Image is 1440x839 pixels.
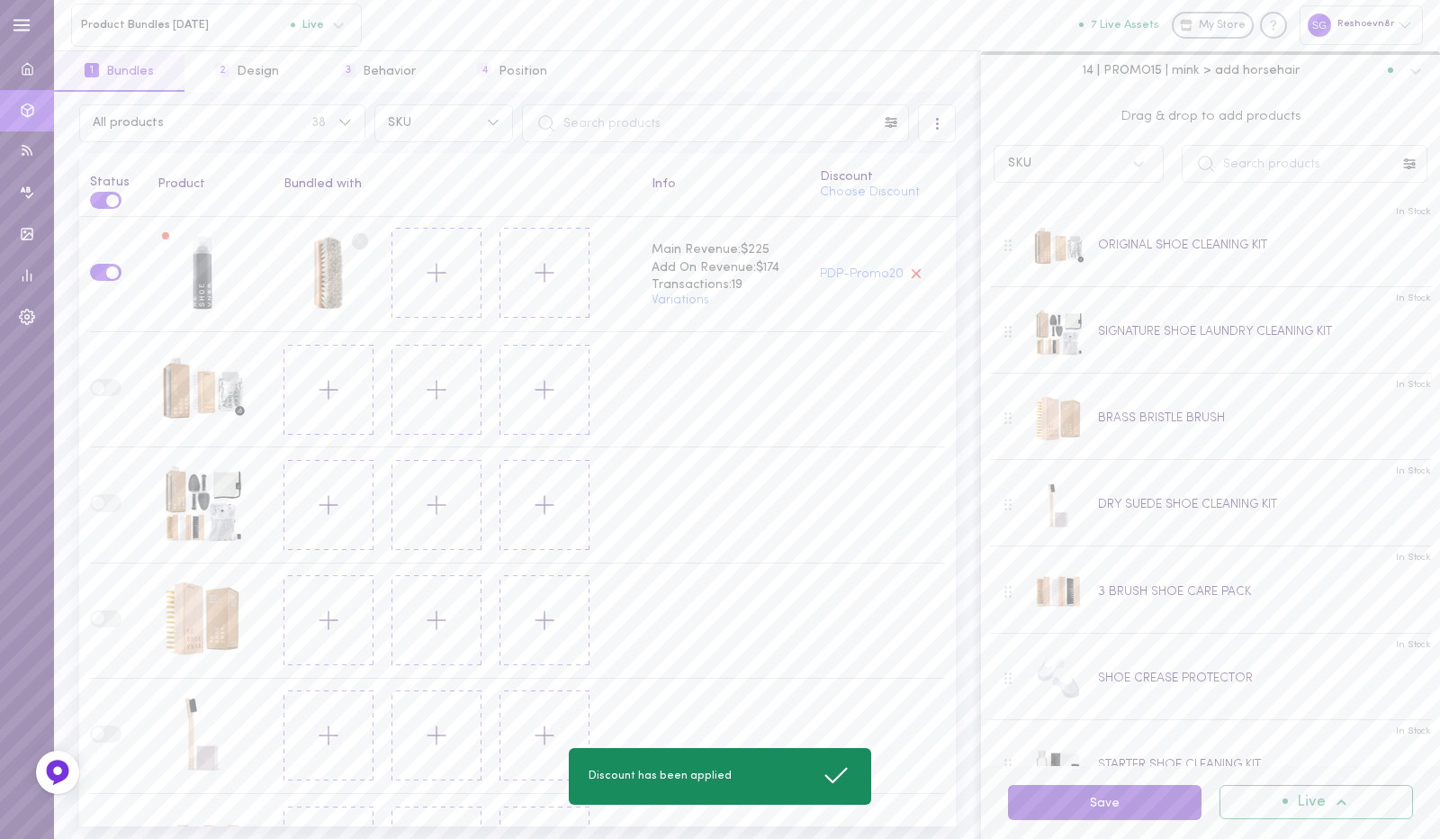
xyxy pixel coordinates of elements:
[1300,5,1423,44] div: Reshoevn8r
[1172,12,1254,39] a: My Store
[157,573,247,667] div: BRASS BRISTLE BRUSH
[652,276,798,294] span: Transactions: 19
[388,117,474,130] span: SKU
[477,63,491,77] span: 4
[652,259,798,277] span: Add On Revenue: $174
[90,164,138,189] div: Status
[1098,236,1267,255] div: ORIGINAL SHOE CLEANING KIT
[283,178,632,191] div: Bundled with
[589,769,732,784] span: Discount has been applied
[54,51,184,92] button: 1Bundles
[820,268,904,281] button: PDP-Promo20
[283,228,373,321] div: HORSEHAIR SUEDE SHOE BRUSH
[1199,18,1246,34] span: My Store
[820,171,946,184] div: Discount
[1260,12,1287,39] div: Knowledge center
[1219,785,1413,819] button: Live
[157,228,247,321] div: MINK OIL LEATHER AND SUEDE CONDITIONER
[1008,785,1201,820] button: Save
[157,343,247,437] div: ORIGINAL SHOE CLEANING KIT
[994,107,1427,127] span: Drag & drop to add products
[162,232,169,239] div: Product sales in the bundle have fallen below 25%
[1079,19,1172,32] a: 7 Live Assets
[1396,551,1431,564] span: In Stock
[1396,292,1431,305] span: In Stock
[1396,378,1431,392] span: In Stock
[79,104,365,142] button: All products38
[446,51,578,92] button: 4Position
[652,178,798,191] div: Info
[157,178,262,191] div: Product
[157,689,247,782] div: DRY SUEDE SHOE CLEANING KIT
[1083,62,1300,78] span: 14 | PROMO15 | mink > add horsehair
[215,63,229,77] span: 2
[1098,322,1332,341] div: SIGNATURE SHOE LAUNDRY CLEANING KIT
[310,51,446,92] button: 3Behavior
[93,117,311,130] span: All products
[1098,669,1253,688] div: SHOE CREASE PROTECTOR
[157,458,247,552] div: SIGNATURE SHOE LAUNDRY CLEANING KIT
[1396,205,1431,219] span: In Stock
[44,759,71,786] img: Feedback Button
[1098,582,1251,601] div: 3 BRUSH SHOE CARE PACK
[1098,409,1225,428] div: BRASS BRISTLE BRUSH
[374,104,513,142] button: SKU
[81,18,291,32] span: Product Bundles [DATE]
[820,186,920,199] button: Choose Discount
[1098,755,1261,774] div: STARTER SHOE CLEANING KIT
[652,294,709,307] button: Variations
[1297,795,1326,810] span: Live
[1182,145,1427,183] input: Search products
[1079,19,1159,31] button: 7 Live Assets
[522,104,909,142] input: Search products
[85,63,99,77] span: 1
[1098,495,1277,514] div: DRY SUEDE SHOE CLEANING KIT
[1008,158,1031,170] div: SKU
[184,51,310,92] button: 2Design
[291,19,324,31] span: Live
[652,241,798,259] span: Main Revenue: $225
[311,117,326,130] span: 38
[341,63,355,77] span: 3
[1396,638,1431,652] span: In Stock
[1396,725,1431,738] span: In Stock
[1396,465,1431,478] span: In Stock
